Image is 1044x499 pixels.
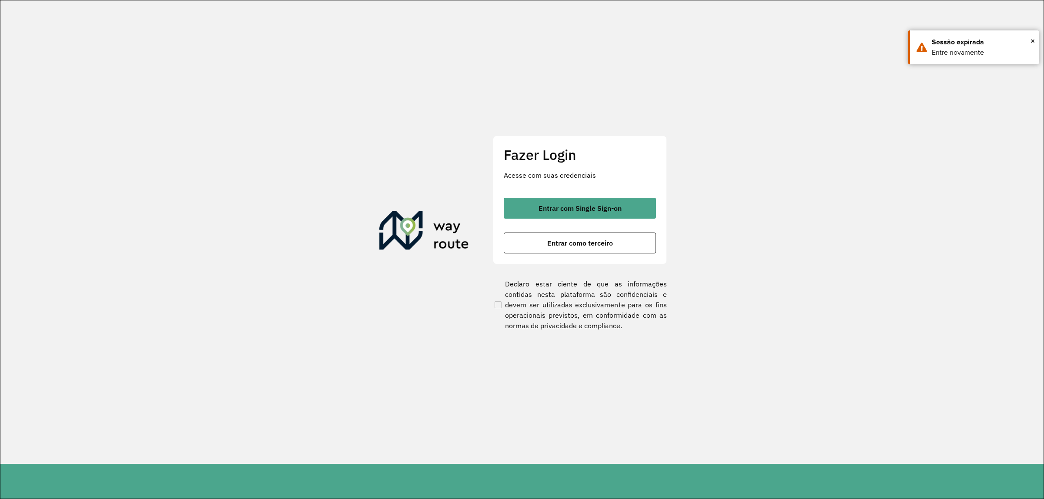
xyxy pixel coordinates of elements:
[504,170,656,180] p: Acesse com suas credenciais
[539,205,622,212] span: Entrar com Single Sign-on
[1031,34,1035,47] button: Close
[379,211,469,253] img: Roteirizador AmbevTech
[932,47,1032,58] div: Entre novamente
[547,240,613,246] span: Entrar como terceiro
[1031,34,1035,47] span: ×
[504,233,656,253] button: button
[504,198,656,219] button: button
[932,37,1032,47] div: Sessão expirada
[504,146,656,163] h2: Fazer Login
[493,279,667,331] label: Declaro estar ciente de que as informações contidas nesta plataforma são confidenciais e devem se...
